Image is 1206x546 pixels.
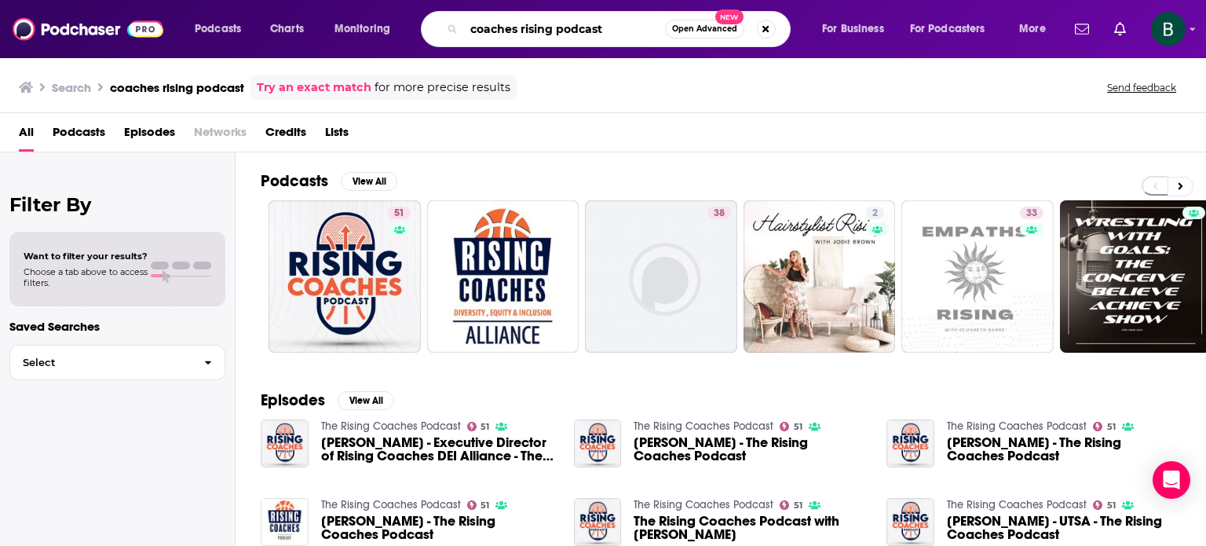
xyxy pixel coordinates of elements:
[52,80,91,95] h3: Search
[388,207,411,219] a: 51
[10,357,192,368] span: Select
[634,420,773,433] a: The Rising Coaches Podcast
[822,18,884,40] span: For Business
[947,436,1181,463] a: Crystal Robinson - The Rising Coaches Podcast
[321,515,555,541] a: Colton Houston - The Rising Coaches Podcast
[1151,12,1186,46] button: Show profile menu
[321,436,555,463] span: [PERSON_NAME] - Executive Director of Rising Coaches DEI Alliance - The Rising Coaches Podcast
[665,20,744,38] button: Open AdvancedNew
[323,16,411,42] button: open menu
[910,18,985,40] span: For Podcasters
[481,502,489,509] span: 51
[1026,206,1037,222] span: 33
[13,14,163,44] img: Podchaser - Follow, Share and Rate Podcasts
[1151,12,1186,46] img: User Profile
[780,500,802,510] a: 51
[269,200,421,353] a: 51
[1108,16,1132,42] a: Show notifications dropdown
[714,206,725,222] span: 38
[261,171,328,191] h2: Podcasts
[947,515,1181,541] span: [PERSON_NAME] - UTSA - The Rising Coaches Podcast
[886,420,934,467] img: Crystal Robinson - The Rising Coaches Podcast
[574,420,622,467] img: Andy Miller - The Rising Coaches Podcast
[338,391,394,410] button: View All
[811,16,904,42] button: open menu
[464,16,665,42] input: Search podcasts, credits, & more...
[261,498,309,546] img: Colton Houston - The Rising Coaches Podcast
[481,423,489,431] span: 51
[1020,207,1043,219] a: 33
[947,436,1181,463] span: [PERSON_NAME] - The Rising Coaches Podcast
[1093,422,1116,431] a: 51
[1102,81,1181,94] button: Send feedback
[467,500,490,510] a: 51
[24,266,148,288] span: Choose a tab above to access filters.
[260,16,313,42] a: Charts
[900,16,1008,42] button: open menu
[195,18,241,40] span: Podcasts
[261,420,309,467] img: Darryl Jacobs - Executive Director of Rising Coaches DEI Alliance - The Rising Coaches Podcast
[53,119,105,152] a: Podcasts
[325,119,349,152] a: Lists
[184,16,261,42] button: open menu
[794,502,802,509] span: 51
[19,119,34,152] a: All
[110,80,244,95] h3: coaches rising podcast
[334,18,390,40] span: Monitoring
[780,422,802,431] a: 51
[947,498,1087,511] a: The Rising Coaches Podcast
[24,251,148,262] span: Want to filter your results?
[872,206,878,222] span: 2
[321,420,461,433] a: The Rising Coaches Podcast
[124,119,175,152] a: Episodes
[574,498,622,546] img: The Rising Coaches Podcast with Chris Lepore
[1107,502,1116,509] span: 51
[257,79,371,97] a: Try an exact match
[947,420,1087,433] a: The Rising Coaches Podcast
[794,423,802,431] span: 51
[1151,12,1186,46] span: Logged in as betsy46033
[1093,500,1116,510] a: 51
[1153,461,1190,499] div: Open Intercom Messenger
[634,515,868,541] a: The Rising Coaches Podcast with Chris Lepore
[265,119,306,152] a: Credits
[1107,423,1116,431] span: 51
[375,79,510,97] span: for more precise results
[901,200,1054,353] a: 33
[715,9,744,24] span: New
[270,18,304,40] span: Charts
[321,515,555,541] span: [PERSON_NAME] - The Rising Coaches Podcast
[707,207,731,219] a: 38
[261,390,394,410] a: EpisodesView All
[261,390,325,410] h2: Episodes
[886,498,934,546] img: Adam Hood - UTSA - The Rising Coaches Podcast
[194,119,247,152] span: Networks
[436,11,806,47] div: Search podcasts, credits, & more...
[634,515,868,541] span: The Rising Coaches Podcast with [PERSON_NAME]
[634,436,868,463] a: Andy Miller - The Rising Coaches Podcast
[9,193,225,216] h2: Filter By
[672,25,737,33] span: Open Advanced
[634,436,868,463] span: [PERSON_NAME] - The Rising Coaches Podcast
[261,171,397,191] a: PodcastsView All
[9,345,225,380] button: Select
[1069,16,1095,42] a: Show notifications dropdown
[947,515,1181,541] a: Adam Hood - UTSA - The Rising Coaches Podcast
[341,172,397,191] button: View All
[467,422,490,431] a: 51
[1019,18,1046,40] span: More
[634,498,773,511] a: The Rising Coaches Podcast
[394,206,404,222] span: 51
